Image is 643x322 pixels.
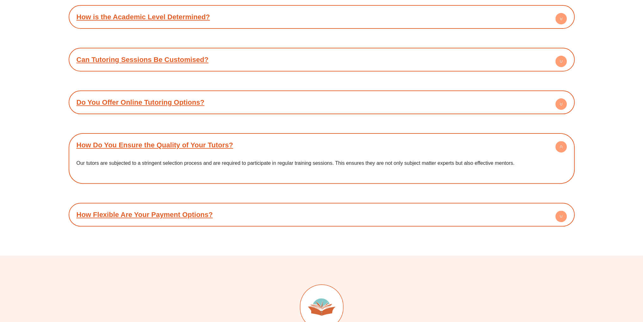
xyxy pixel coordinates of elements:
[72,51,572,68] div: Can Tutoring Sessions Be Customised?
[72,154,572,181] div: How Do You Ensure the Quality of Your Tutors?
[538,251,643,322] iframe: Chat Widget
[72,206,572,223] div: How Flexible Are Your Payment Options?
[77,13,210,21] a: How is the Academic Level Determined?
[77,141,233,149] a: How Do You Ensure the Quality of Your Tutors?
[72,8,572,26] div: How is the Academic Level Determined?
[77,98,205,106] a: Do You Offer Online Tutoring Options?
[77,56,209,64] a: Can Tutoring Sessions Be Customised?
[72,94,572,111] div: Do You Offer Online Tutoring Options?
[77,160,515,166] span: Our tutors are subjected to a stringent selection process and are required to participate in regu...
[72,136,572,154] div: How Do You Ensure the Quality of Your Tutors?
[77,211,213,219] a: How Flexible Are Your Payment Options?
